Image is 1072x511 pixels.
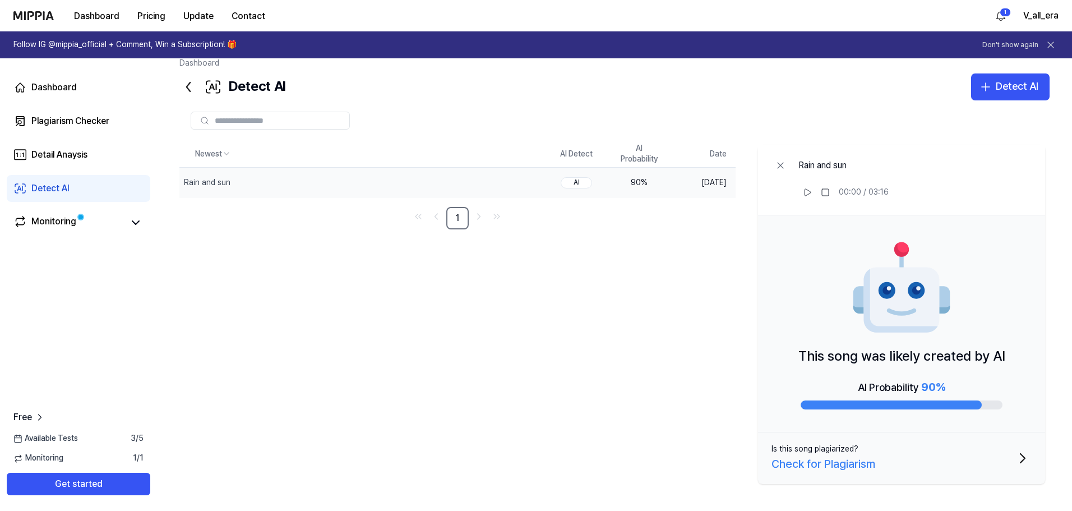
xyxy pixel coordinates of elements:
a: Go to previous page [428,209,444,224]
span: 3 / 5 [131,433,144,444]
button: Get started [7,473,150,495]
button: Detect AI [971,73,1050,100]
div: Rain and sun [184,177,230,188]
div: Plagiarism Checker [31,114,109,128]
button: Dashboard [65,5,128,27]
div: Rain and sun [798,159,889,172]
a: Go to last page [489,209,505,224]
a: Free [13,411,45,424]
img: logo [13,11,54,20]
th: Date [671,141,736,168]
h1: Follow IG @mippia_official + Comment, Win a Subscription! 🎁 [13,39,237,50]
button: V_all_era [1023,9,1059,22]
a: Go to first page [410,209,426,224]
div: Check for Plagiarism [771,455,875,473]
span: Monitoring [13,453,63,464]
a: Dashboard [7,74,150,101]
div: Detect AI [31,182,70,195]
button: Don't show again [982,40,1038,50]
th: AI Probability [608,141,671,168]
a: Plagiarism Checker [7,108,150,135]
div: 1 [1000,8,1011,17]
div: 00:00 / 03:16 [839,187,889,198]
button: Contact [223,5,274,27]
div: AI [561,177,592,188]
div: AI Probability [858,378,945,396]
a: Go to next page [471,209,487,224]
a: 1 [446,207,469,229]
span: 1 / 1 [133,453,144,464]
p: This song was likely created by AI [798,346,1005,367]
div: 90 % [617,177,662,188]
span: Available Tests [13,433,78,444]
div: Detail Anaysis [31,148,87,162]
nav: pagination [179,207,736,229]
div: Detect AI [179,73,285,100]
a: Update [174,1,223,31]
a: Detect AI [7,175,150,202]
button: 알림1 [992,7,1010,25]
a: Dashboard [179,58,219,67]
img: AI [851,238,952,339]
a: Monitoring [13,215,123,231]
th: AI Detect [545,141,608,168]
span: 90 % [921,380,945,394]
button: Pricing [128,5,174,27]
td: [DATE] [671,168,736,197]
img: 알림 [994,9,1008,22]
div: Detect AI [996,79,1038,95]
div: Is this song plagiarized? [771,444,858,455]
span: Free [13,411,32,424]
a: Detail Anaysis [7,141,150,168]
div: Monitoring [31,215,76,231]
button: Is this song plagiarized?Check for Plagiarism [758,432,1045,484]
button: Update [174,5,223,27]
div: Dashboard [31,81,77,94]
